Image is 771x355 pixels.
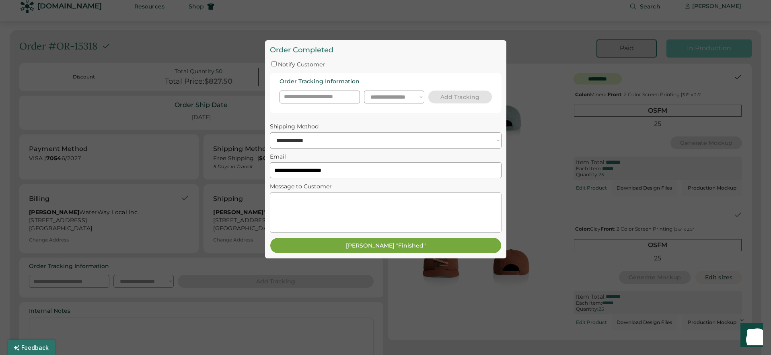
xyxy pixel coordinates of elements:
div: Shipping Method [270,123,502,130]
button: Add Tracking [428,91,492,103]
div: Order Tracking Information [280,78,360,86]
label: Notify Customer [278,61,325,68]
iframe: Front Chat [733,319,767,353]
div: Order Completed [270,45,502,55]
div: Email [270,153,502,160]
div: Message to Customer [270,183,502,190]
button: [PERSON_NAME] "Finished" [270,237,502,254]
